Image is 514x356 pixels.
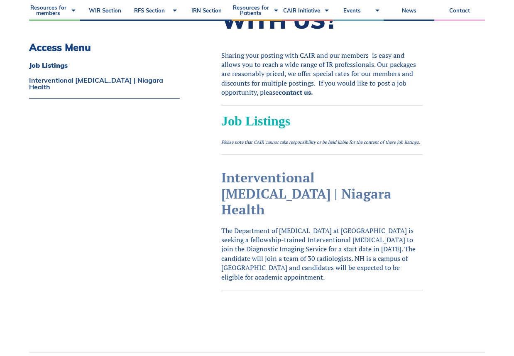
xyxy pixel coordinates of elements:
[221,139,420,145] em: Please note that CAIR cannot take responsibility or be held liable for the content of these job l...
[221,51,423,97] p: Sharing your posting with CAIR and our members is easy and allows you to reach a wide range of IR...
[221,226,423,282] p: The Department of [MEDICAL_DATA] at [GEOGRAPHIC_DATA] is seeking a fellowship-trained Interventio...
[221,169,392,218] a: Interventional [MEDICAL_DATA] | Niagara Health
[279,88,313,97] a: contact us.
[221,113,290,128] span: Job Listings
[29,42,180,54] h3: Access Menu
[29,62,180,69] a: Job Listings
[29,77,180,90] a: Interventional [MEDICAL_DATA] | Niagara Health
